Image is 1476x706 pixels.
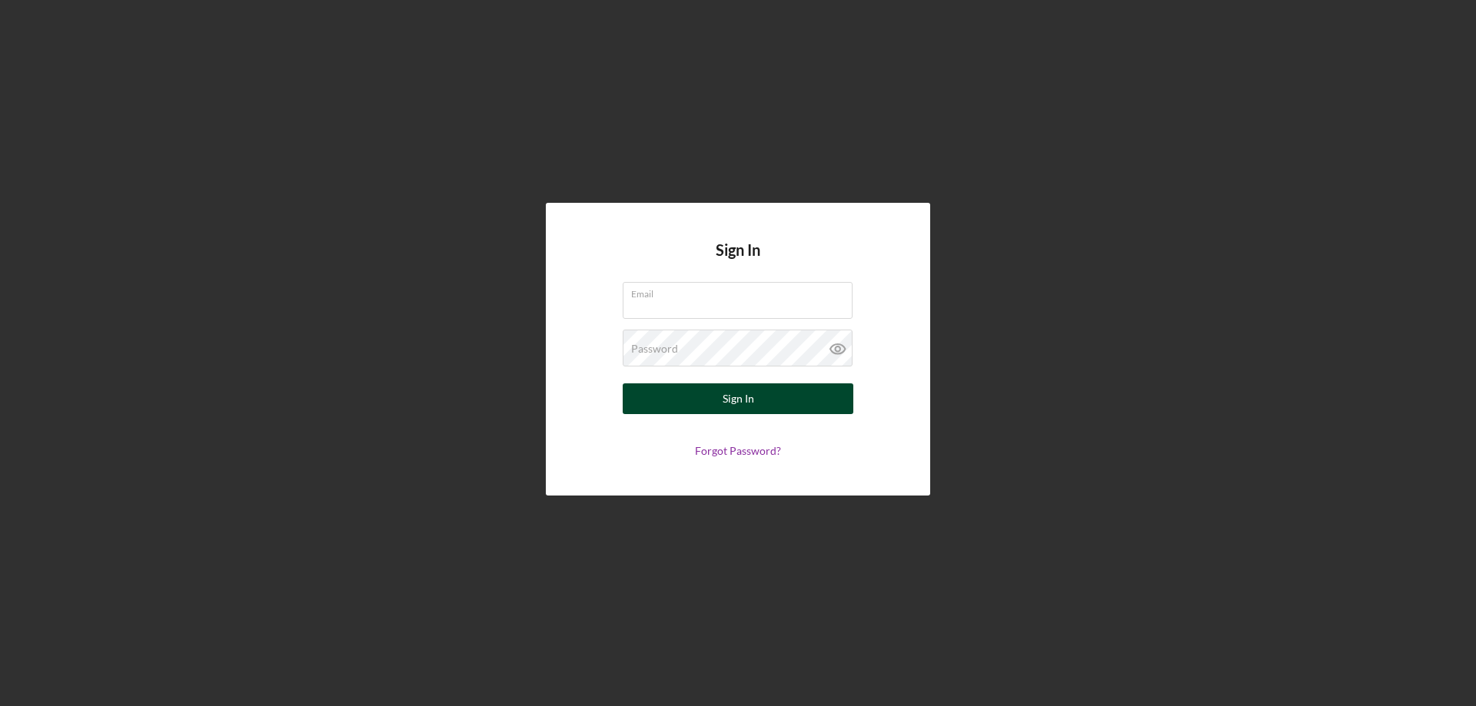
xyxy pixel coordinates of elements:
a: Forgot Password? [695,444,781,457]
h4: Sign In [716,241,760,282]
label: Email [631,283,853,300]
div: Sign In [723,383,754,414]
button: Sign In [623,383,853,414]
label: Password [631,343,678,355]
